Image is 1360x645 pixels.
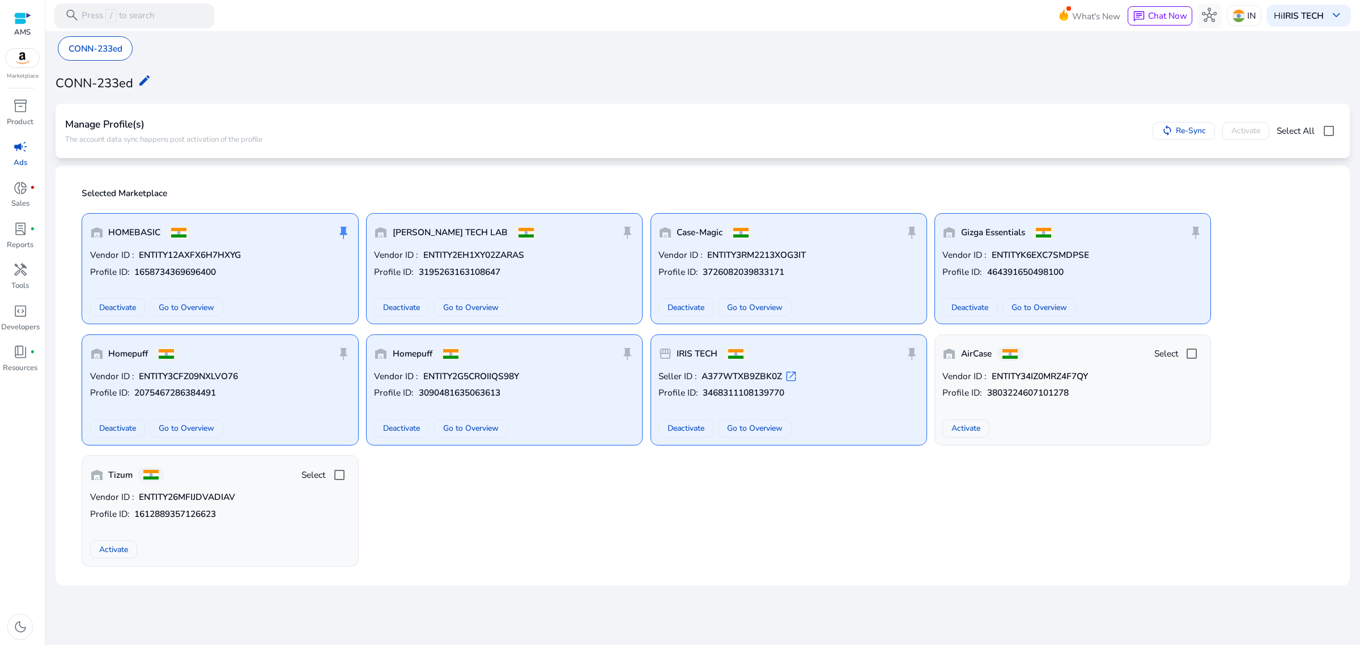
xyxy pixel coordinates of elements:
[30,350,35,355] span: fiber_manual_record
[82,9,155,23] p: Press to search
[658,226,672,239] span: warehouse
[434,298,508,316] button: Go to Overview
[443,422,499,434] span: Go to Overview
[65,8,79,23] span: search
[1,322,40,333] p: Developers
[942,419,989,438] button: Activate
[134,387,216,399] b: 2075467286384491
[374,347,388,360] span: warehouse
[90,226,104,239] span: warehouse
[1072,6,1120,26] span: What's New
[992,370,1088,383] b: ENTITY34IZ0MRZ4F7QY
[11,198,29,210] p: Sales
[703,387,784,399] b: 3468311108139770
[139,370,238,383] b: ENTITY3CFZ09NXLVO76
[56,76,133,91] h3: CONN-233ed
[703,266,784,278] b: 3726082039833171
[718,298,792,316] button: Go to Overview
[1176,125,1206,137] span: Re-Sync
[14,27,31,39] p: AMS
[1162,125,1173,137] mat-icon: sync
[13,99,28,113] span: inventory_2
[942,266,982,278] span: Profile ID:
[13,304,28,319] span: code_blocks
[1274,11,1324,20] p: Hi
[69,42,122,55] p: CONN-233ed
[1247,6,1256,26] p: IN
[82,187,1331,200] p: Selected Marketplace
[658,266,698,278] span: Profile ID:
[1002,298,1076,316] button: Go to Overview
[677,347,717,360] b: IRIS TECH
[90,249,134,261] span: Vendor ID :
[374,419,429,438] button: Deactivate
[301,469,325,481] span: Select
[65,135,262,145] p: The account data sync happens post activation of the profile
[668,422,704,434] span: Deactivate
[1232,10,1245,22] img: in.svg
[13,139,28,154] span: campaign
[90,347,104,360] span: warehouse
[65,118,262,130] h4: Manage Profile(s)
[434,419,508,438] button: Go to Overview
[383,302,420,313] span: Deactivate
[13,619,28,634] span: dark_mode
[718,419,792,438] button: Go to Overview
[90,370,134,383] span: Vendor ID :
[942,370,987,383] span: Vendor ID :
[374,266,414,278] span: Profile ID:
[90,266,130,278] span: Profile ID:
[139,491,235,503] b: ENTITY26MFIJDVADIAV
[374,387,414,399] span: Profile ID:
[99,422,136,434] span: Deactivate
[707,249,806,261] b: ENTITY3RM2213XOG3IT
[702,370,782,383] b: A377WTXB9ZBK0Z
[108,347,148,360] b: Homepuff
[992,249,1089,261] b: ENTITYK6EXC7SMDPSE
[1188,225,1203,240] span: push_pin
[7,72,39,80] p: Marketplace
[785,370,797,383] span: open_in_new
[987,266,1064,278] b: 464391650498100
[150,298,223,316] button: Go to Overview
[90,419,145,438] button: Deactivate
[1277,125,1315,137] span: Select All
[13,181,28,196] span: donut_small
[423,249,524,261] b: ENTITY2EH1XY02ZARAS
[108,469,133,481] b: Tizum
[942,387,982,399] span: Profile ID:
[7,117,33,128] p: Product
[336,346,351,361] span: push_pin
[90,508,130,520] span: Profile ID:
[374,226,388,239] span: warehouse
[159,302,214,313] span: Go to Overview
[150,419,223,438] button: Go to Overview
[30,227,35,232] span: fiber_manual_record
[1011,302,1067,313] span: Go to Overview
[99,302,136,313] span: Deactivate
[374,298,429,316] button: Deactivate
[658,419,713,438] button: Deactivate
[30,185,35,190] span: fiber_manual_record
[1148,10,1187,22] span: Chat Now
[904,346,919,361] span: push_pin
[90,491,134,503] span: Vendor ID :
[658,387,698,399] span: Profile ID:
[90,540,137,558] button: Activate
[159,422,214,434] span: Go to Overview
[13,345,28,359] span: book_4
[942,347,956,360] span: warehouse
[620,346,635,361] span: push_pin
[90,387,130,399] span: Profile ID:
[942,298,997,316] button: Deactivate
[961,347,992,360] b: AirCase
[620,225,635,240] span: push_pin
[139,249,241,261] b: ENTITY12AXFX6H7HXYG
[1128,6,1192,26] button: chatChat Now
[423,370,519,383] b: ENTITY2G5CROIIQS98Y
[90,298,145,316] button: Deactivate
[1202,8,1217,23] span: hub
[658,298,713,316] button: Deactivate
[419,266,500,278] b: 3195263163108647
[1197,3,1222,28] button: hub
